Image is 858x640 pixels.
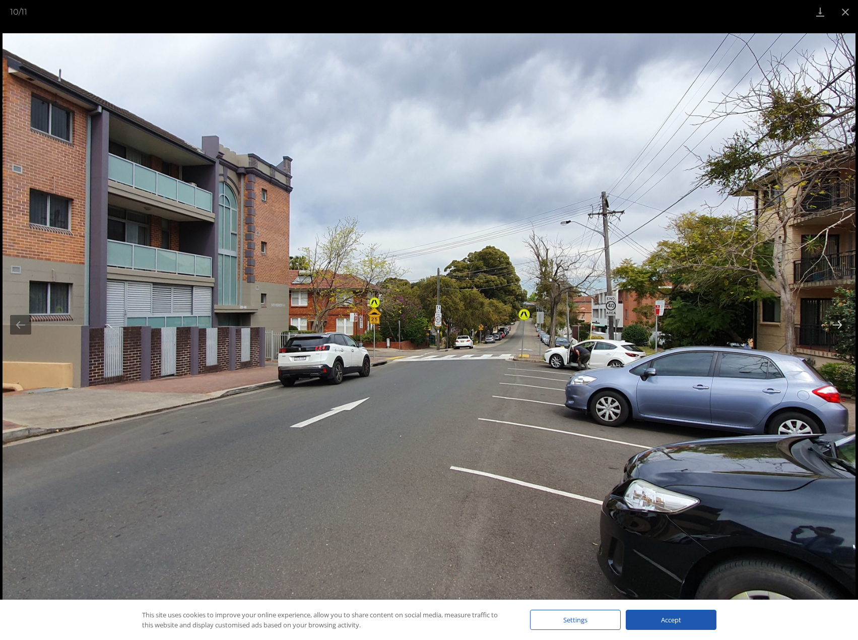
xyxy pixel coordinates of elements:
button: Previous slide [10,315,31,335]
span: 10 [10,7,19,17]
img: Property Gallery [3,33,855,602]
div: Settings [530,610,621,630]
div: This site uses cookies to improve your online experience, allow you to share content on social me... [142,610,510,630]
span: 11 [21,7,27,17]
button: Next slide [827,315,848,335]
div: Accept [626,610,716,630]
